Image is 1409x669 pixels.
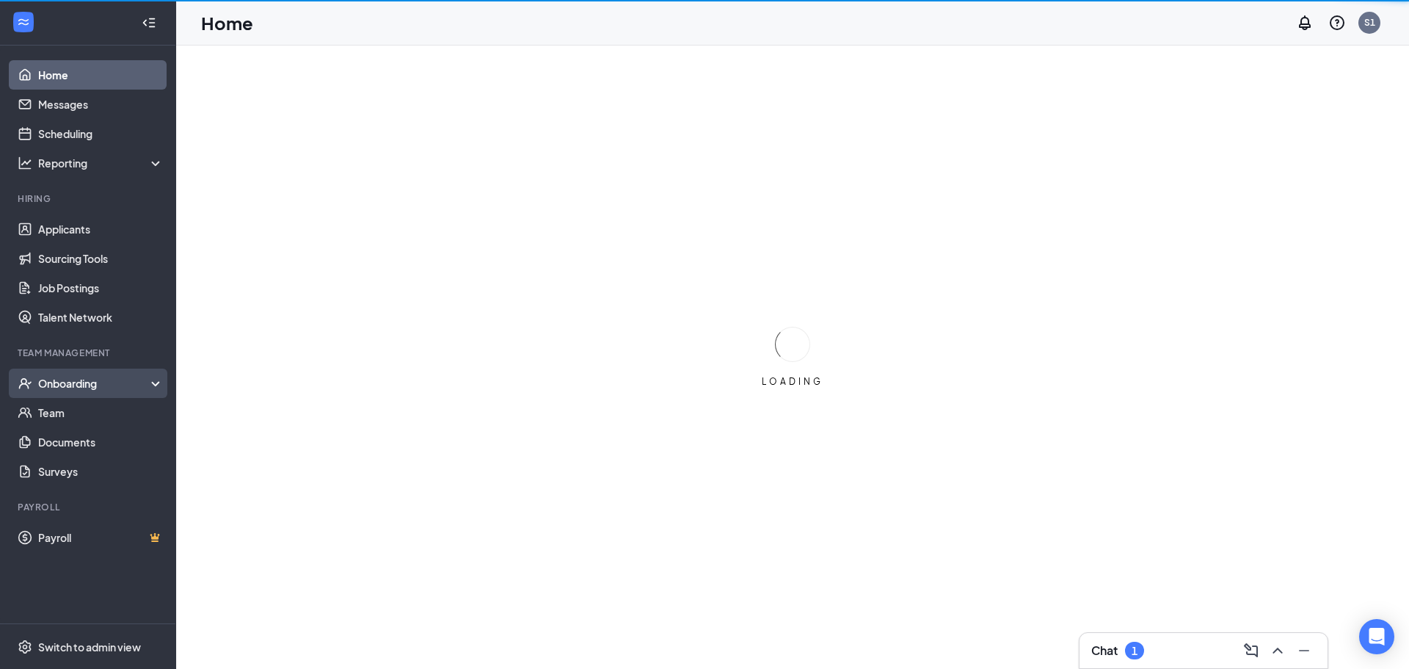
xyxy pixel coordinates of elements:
[38,427,164,457] a: Documents
[1359,619,1394,654] div: Open Intercom Messenger
[1295,642,1313,659] svg: Minimize
[38,273,164,303] a: Job Postings
[142,15,156,30] svg: Collapse
[38,214,164,244] a: Applicants
[18,347,161,359] div: Team Management
[38,303,164,332] a: Talent Network
[38,90,164,119] a: Messages
[38,60,164,90] a: Home
[1239,639,1263,662] button: ComposeMessage
[756,375,829,388] div: LOADING
[16,15,31,29] svg: WorkstreamLogo
[18,640,32,654] svg: Settings
[18,192,161,205] div: Hiring
[1242,642,1260,659] svg: ComposeMessage
[38,523,164,552] a: PayrollCrown
[1091,643,1118,659] h3: Chat
[1269,642,1286,659] svg: ChevronUp
[1266,639,1289,662] button: ChevronUp
[38,640,141,654] div: Switch to admin view
[38,156,164,170] div: Reporting
[1328,14,1346,32] svg: QuestionInfo
[18,156,32,170] svg: Analysis
[38,398,164,427] a: Team
[18,376,32,391] svg: UserCheck
[38,457,164,486] a: Surveys
[201,10,253,35] h1: Home
[38,244,164,273] a: Sourcing Tools
[38,376,151,391] div: Onboarding
[18,501,161,513] div: Payroll
[1364,16,1375,29] div: S1
[38,119,164,148] a: Scheduling
[1132,645,1137,657] div: 1
[1296,14,1314,32] svg: Notifications
[1292,639,1316,662] button: Minimize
